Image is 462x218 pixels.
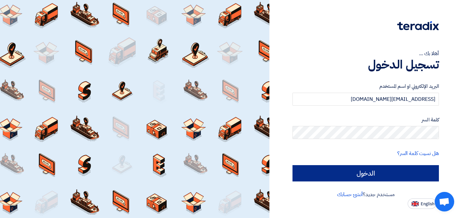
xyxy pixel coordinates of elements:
[292,191,439,198] div: مستخدم جديد؟
[397,21,439,30] img: Teradix logo
[435,192,454,211] a: Open chat
[292,83,439,90] label: البريد الإلكتروني او اسم المستخدم
[292,116,439,124] label: كلمة السر
[397,149,439,157] a: هل نسيت كلمة السر؟
[292,165,439,181] input: الدخول
[292,57,439,72] h1: تسجيل الدخول
[408,198,436,209] button: English
[421,202,434,206] span: English
[292,93,439,106] input: أدخل بريد العمل الإلكتروني او اسم المستخدم الخاص بك ...
[412,201,419,206] img: en-US.png
[337,191,363,198] a: أنشئ حسابك
[292,50,439,57] div: أهلا بك ...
